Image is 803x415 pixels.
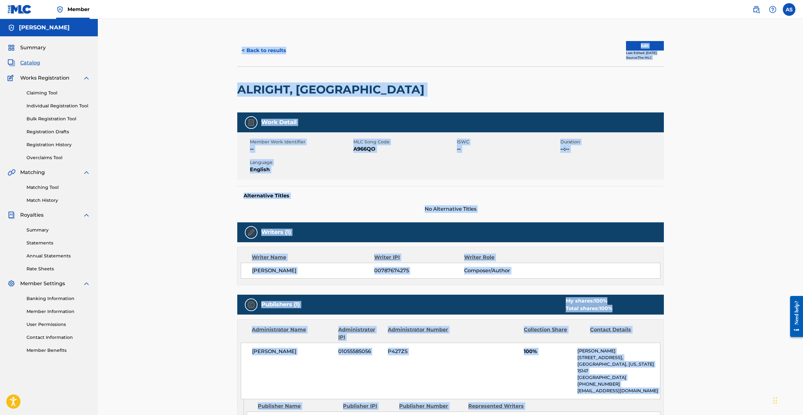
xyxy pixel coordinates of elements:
[626,55,664,60] div: Source: The MLC
[626,51,664,55] div: Last Edited: [DATE]
[27,253,90,259] a: Annual Statements
[27,197,90,204] a: Match History
[20,211,44,219] span: Royalties
[250,139,352,145] span: Member Work Identifier
[27,90,90,96] a: Claiming Tool
[68,6,90,13] span: Member
[8,280,15,287] img: Member Settings
[457,145,559,153] span: --
[27,266,90,272] a: Rate Sheets
[20,59,40,67] span: Catalog
[566,297,612,305] div: My shares:
[464,267,546,274] span: Composer/Author
[8,24,15,32] img: Accounts
[27,129,90,135] a: Registration Drafts
[577,388,660,394] p: [EMAIL_ADDRESS][DOMAIN_NAME]
[560,139,662,145] span: Duration
[388,326,449,341] div: Administrator Number
[247,119,255,126] img: Work Detail
[524,326,585,341] div: Collection Share
[20,169,45,176] span: Matching
[8,5,32,14] img: MLC Logo
[524,348,573,355] span: 100%
[83,74,90,82] img: expand
[83,211,90,219] img: expand
[27,116,90,122] a: Bulk Registration Tool
[83,280,90,287] img: expand
[8,74,16,82] img: Works Registration
[27,240,90,246] a: Statements
[338,326,383,341] div: Administrator IPI
[237,82,428,97] h2: ALRIGHT, [GEOGRAPHIC_DATA]
[388,348,449,355] span: P427ZS
[27,334,90,341] a: Contact Information
[261,301,300,308] h5: Publishers (1)
[27,347,90,354] a: Member Benefits
[594,298,607,304] span: 100 %
[56,6,64,13] img: Top Rightsholder
[237,205,664,213] span: No Alternative Titles
[8,169,15,176] img: Matching
[783,3,795,16] div: User Menu
[577,381,660,388] p: [PHONE_NUMBER]
[252,348,334,355] span: [PERSON_NAME]
[343,402,394,410] div: Publisher IPI
[769,6,776,13] img: help
[258,402,338,410] div: Publisher Name
[353,139,455,145] span: MLC Song Code
[20,74,69,82] span: Works Registration
[468,402,533,410] div: Represented Writers
[244,193,658,199] h5: Alternative Titles
[626,41,664,51] button: Edit
[27,103,90,109] a: Individual Registration Tool
[785,291,803,342] iframe: Resource Center
[83,169,90,176] img: expand
[8,211,15,219] img: Royalties
[27,184,90,191] a: Matching Tool
[27,141,90,148] a: Registration History
[374,254,464,261] div: Writer IPI
[27,321,90,328] a: User Permissions
[464,254,546,261] div: Writer Role
[27,295,90,302] a: Banking Information
[399,402,463,410] div: Publisher Number
[771,385,803,415] iframe: Chat Widget
[374,267,464,274] span: 00787674275
[252,326,334,341] div: Administrator Name
[252,267,375,274] span: [PERSON_NAME]
[590,326,651,341] div: Contact Details
[560,145,662,153] span: --:--
[20,280,65,287] span: Member Settings
[766,3,779,16] div: Help
[8,44,15,51] img: Summary
[750,3,763,16] a: Public Search
[237,43,291,58] button: < Back to results
[457,139,559,145] span: ISWC
[261,229,291,236] h5: Writers (1)
[252,254,375,261] div: Writer Name
[753,6,760,13] img: search
[20,44,46,51] span: Summary
[19,24,70,31] h5: Anthony Raymond Snowden
[247,229,255,236] img: Writers
[338,348,383,355] span: 01055585056
[577,354,660,361] p: [STREET_ADDRESS],
[27,154,90,161] a: Overclaims Tool
[577,361,660,374] p: [GEOGRAPHIC_DATA], [US_STATE] 15147
[27,227,90,233] a: Summary
[250,159,352,166] span: Language
[250,166,352,173] span: English
[247,301,255,309] img: Publishers
[353,145,455,153] span: A966QO
[8,44,46,51] a: SummarySummary
[250,145,352,153] span: --
[577,348,660,354] p: [PERSON_NAME]
[599,305,612,311] span: 100 %
[577,374,660,381] p: [GEOGRAPHIC_DATA]
[773,391,777,410] div: Drag
[261,119,297,126] h5: Work Detail
[27,308,90,315] a: Member Information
